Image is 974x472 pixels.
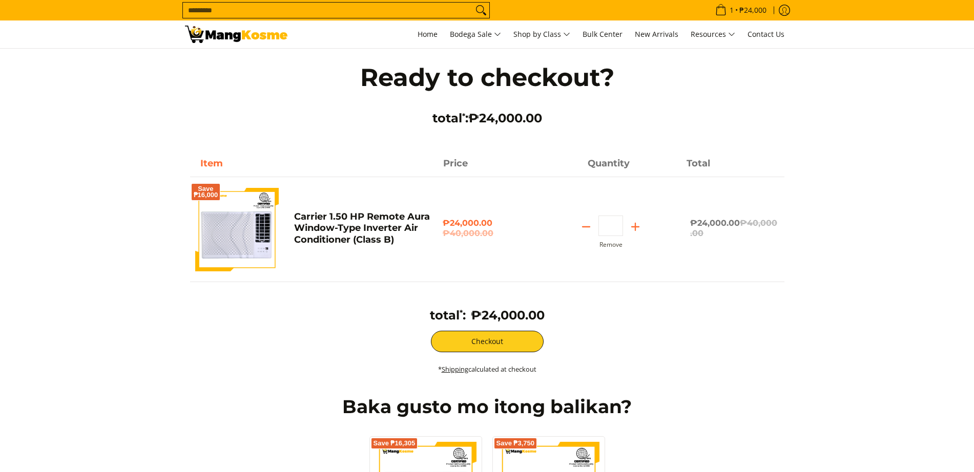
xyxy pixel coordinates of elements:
span: ₱24,000.00 [690,218,777,238]
h2: Baka gusto mo itong balikan? [185,395,790,418]
small: * calculated at checkout [438,364,536,374]
a: Resources [686,20,740,48]
span: ₱24,000.00 [468,111,542,125]
h1: Ready to checkout? [339,62,636,93]
span: Save ₱3,750 [496,440,535,446]
h3: total : [339,111,636,126]
img: Your Shopping Cart | Mang Kosme [185,26,287,43]
h3: total : [430,308,466,323]
a: Bodega Sale [445,20,506,48]
del: ₱40,000.00 [690,218,777,238]
a: Shop by Class [508,20,575,48]
span: ₱24,000.00 [471,308,545,323]
span: Save ₱16,000 [194,186,218,198]
span: Save ₱16,305 [374,440,416,446]
span: 1 [728,7,735,14]
span: Resources [691,28,735,41]
del: ₱40,000.00 [443,228,531,239]
span: Contact Us [748,29,784,39]
span: New Arrivals [635,29,678,39]
span: Home [418,29,438,39]
a: Contact Us [742,20,790,48]
button: Add [623,219,648,235]
button: Search [473,3,489,18]
button: Remove [599,241,623,248]
button: Subtract [574,219,598,235]
a: New Arrivals [630,20,683,48]
a: Shipping [442,364,468,374]
a: Bulk Center [577,20,628,48]
a: Carrier 1.50 HP Remote Aura Window-Type Inverter Air Conditioner (Class B) [294,211,430,245]
button: Checkout [431,331,544,352]
img: Default Title Carrier 1.50 HP Remote Aura Window-Type Inverter Air Conditioner (Class B) [195,187,279,271]
span: Bulk Center [583,29,623,39]
span: Shop by Class [513,28,570,41]
span: Bodega Sale [450,28,501,41]
span: ₱24,000.00 [443,218,531,239]
a: Home [412,20,443,48]
span: ₱24,000 [738,7,768,14]
span: • [712,5,770,16]
nav: Main Menu [298,20,790,48]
